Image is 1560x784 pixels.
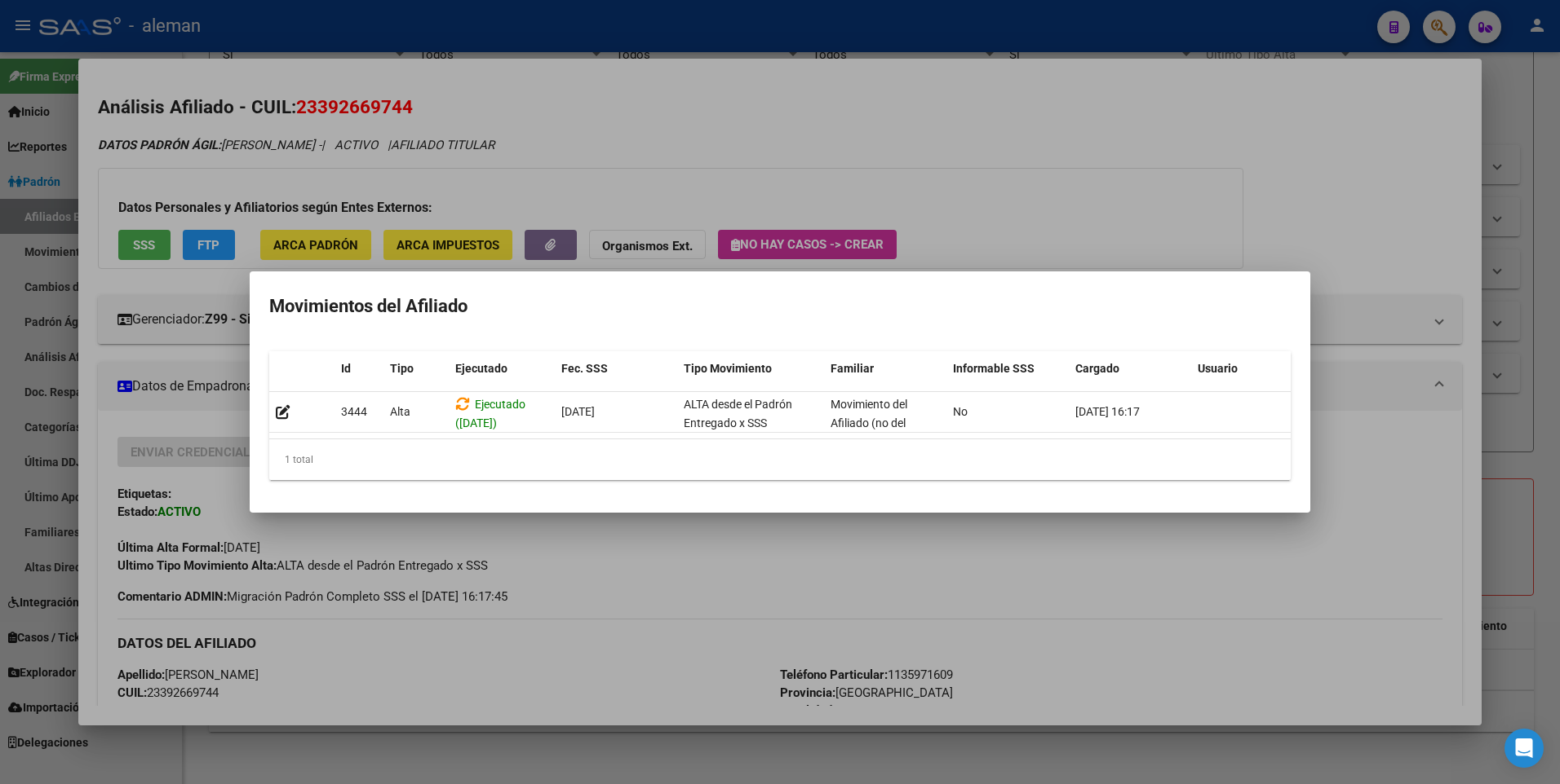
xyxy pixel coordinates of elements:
datatable-header-cell: Tipo Movimiento [677,351,824,386]
span: Usuario [1198,362,1238,375]
span: Cargado [1075,362,1119,375]
datatable-header-cell: Usuario [1191,351,1314,386]
datatable-header-cell: Ejecutado [449,351,555,386]
datatable-header-cell: Fec. SSS [555,351,677,386]
span: Alta [390,405,410,418]
span: Informable SSS [953,362,1035,375]
div: 1 total [269,439,1291,480]
datatable-header-cell: Cargado [1069,351,1191,386]
span: Tipo [390,362,414,375]
datatable-header-cell: Familiar [824,351,946,386]
span: Fec. SSS [561,362,608,375]
datatable-header-cell: Id [335,351,383,386]
span: Movimiento del Afiliado (no del grupo) [831,398,907,448]
span: Id [341,362,351,375]
span: [DATE] [561,405,595,418]
datatable-header-cell: Informable SSS [946,351,1069,386]
span: 3444 [341,405,367,418]
span: Ejecutado [455,362,507,375]
div: Open Intercom Messenger [1505,729,1544,768]
span: Ejecutado ([DATE]) [455,398,525,429]
datatable-header-cell: Tipo [383,351,449,386]
span: Tipo Movimiento [684,362,772,375]
h2: Movimientos del Afiliado [269,291,1291,322]
span: No [953,405,968,418]
span: ALTA desde el Padrón Entregado x SSS [684,398,792,429]
span: Familiar [831,362,874,375]
span: [DATE] 16:17 [1075,405,1140,418]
